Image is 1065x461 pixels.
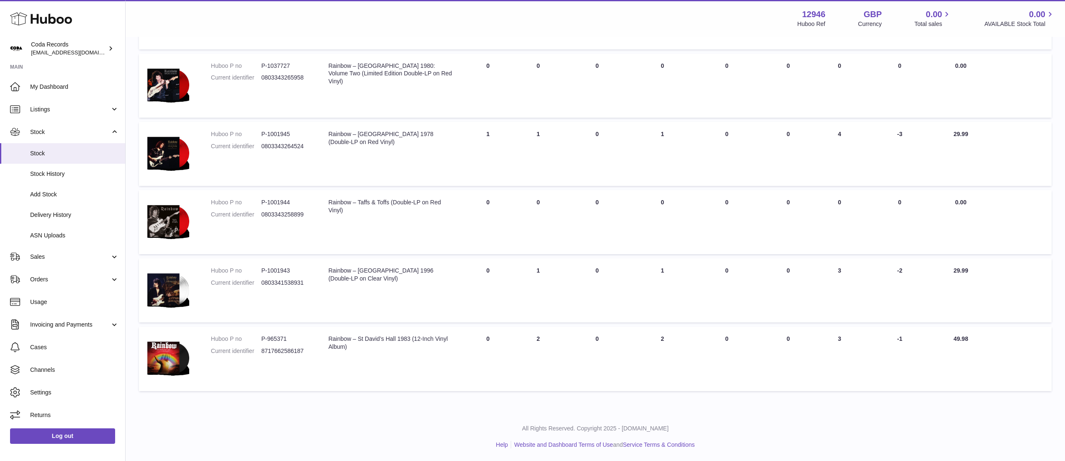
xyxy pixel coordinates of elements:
[862,327,937,391] td: -1
[30,298,119,306] span: Usage
[261,130,311,138] dd: P-1001945
[797,20,826,28] div: Huboo Ref
[261,142,311,150] dd: 0803343264524
[513,327,563,391] td: 2
[513,190,563,254] td: 0
[817,54,862,118] td: 0
[563,258,631,322] td: 0
[802,9,826,20] strong: 12946
[211,130,261,138] dt: Huboo P no
[725,131,728,137] span: 0
[30,232,119,240] span: ASN Uploads
[147,198,189,244] img: product image
[858,20,882,28] div: Currency
[147,130,189,175] img: product image
[955,199,967,206] span: 0.00
[261,62,311,70] dd: P-1037727
[211,142,261,150] dt: Current identifier
[563,327,631,391] td: 0
[211,211,261,219] dt: Current identifier
[563,190,631,254] td: 0
[631,122,694,186] td: 1
[725,199,728,206] span: 0
[631,54,694,118] td: 0
[862,190,937,254] td: 0
[30,211,119,219] span: Delivery History
[30,149,119,157] span: Stock
[463,190,513,254] td: 0
[30,128,110,136] span: Stock
[10,42,23,55] img: haz@pcatmedia.com
[862,122,937,186] td: -3
[496,441,508,448] a: Help
[463,122,513,186] td: 1
[760,122,817,186] td: 0
[211,279,261,287] dt: Current identifier
[30,170,119,178] span: Stock History
[328,130,454,146] div: Rainbow – [GEOGRAPHIC_DATA] 1978 (Double-LP on Red Vinyl)
[261,74,311,82] dd: 0803343265958
[914,20,952,28] span: Total sales
[760,258,817,322] td: 0
[514,441,613,448] a: Website and Dashboard Terms of Use
[817,190,862,254] td: 0
[261,198,311,206] dd: P-1001944
[10,428,115,443] a: Log out
[328,335,454,351] div: Rainbow – St David’s Hall 1983 (12-Inch Vinyl Album)
[30,411,119,419] span: Returns
[211,267,261,275] dt: Huboo P no
[631,327,694,391] td: 2
[147,62,189,107] img: product image
[30,191,119,198] span: Add Stock
[513,258,563,322] td: 1
[261,347,311,355] dd: 8717662586187
[862,258,937,322] td: -2
[211,74,261,82] dt: Current identifier
[147,267,189,312] img: product image
[725,62,728,69] span: 0
[864,9,882,20] strong: GBP
[760,190,817,254] td: 0
[631,258,694,322] td: 1
[328,62,454,86] div: Rainbow – [GEOGRAPHIC_DATA] 1980: Volume Two (Limited Edition Double-LP on Red Vinyl)
[31,41,106,57] div: Coda Records
[984,20,1055,28] span: AVAILABLE Stock Total
[623,441,695,448] a: Service Terms & Conditions
[30,321,110,329] span: Invoicing and Payments
[725,335,728,342] span: 0
[31,49,123,56] span: [EMAIL_ADDRESS][DOMAIN_NAME]
[463,258,513,322] td: 0
[261,335,311,343] dd: P-965371
[955,62,967,69] span: 0.00
[817,327,862,391] td: 3
[954,131,968,137] span: 29.99
[760,54,817,118] td: 0
[1029,9,1045,20] span: 0.00
[30,343,119,351] span: Cases
[760,327,817,391] td: 0
[147,335,189,380] img: product image
[30,253,110,261] span: Sales
[631,190,694,254] td: 0
[725,267,728,274] span: 0
[30,83,119,91] span: My Dashboard
[926,9,942,20] span: 0.00
[817,258,862,322] td: 3
[30,389,119,397] span: Settings
[132,425,1058,433] p: All Rights Reserved. Copyright 2025 - [DOMAIN_NAME]
[914,9,952,28] a: 0.00 Total sales
[328,267,454,283] div: Rainbow – [GEOGRAPHIC_DATA] 1996 (Double-LP on Clear Vinyl)
[261,211,311,219] dd: 0803343258899
[261,267,311,275] dd: P-1001943
[211,347,261,355] dt: Current identifier
[261,279,311,287] dd: 0803341538931
[30,106,110,113] span: Listings
[954,335,968,342] span: 49.98
[513,54,563,118] td: 0
[463,327,513,391] td: 0
[211,62,261,70] dt: Huboo P no
[463,54,513,118] td: 0
[563,54,631,118] td: 0
[211,335,261,343] dt: Huboo P no
[211,198,261,206] dt: Huboo P no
